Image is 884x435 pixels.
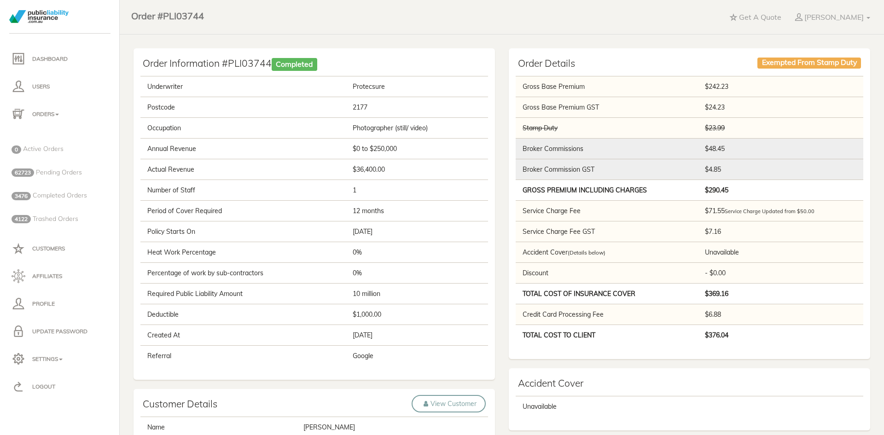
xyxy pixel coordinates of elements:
[347,304,488,325] td: $1,000.00
[140,242,347,263] td: Heat Work Percentage
[140,139,347,159] td: Annual Revenue
[12,80,108,93] p: Users
[516,263,699,284] td: Discount
[516,139,699,159] td: Broker Commissions
[347,284,488,304] td: 10 million
[516,97,699,118] td: Gross Base Premium GST
[12,242,108,255] p: Customers
[12,269,108,283] p: Affiliates
[140,221,347,242] td: Policy Starts On
[347,76,488,97] td: Protecsure
[804,12,864,22] p: [PERSON_NAME]
[523,290,635,298] b: Total Cost of Insurance Cover
[12,352,108,366] p: Settings
[516,221,699,242] td: Service Charge Fee GST
[140,76,347,97] td: Underwriter
[140,304,347,325] td: Deductible
[347,159,488,180] td: $36,400.00
[33,191,87,199] span: Completed Orders
[699,242,863,263] td: Unavailable
[705,331,728,339] b: $376.04
[140,263,347,284] td: Percentage of work by sub-contractors
[140,346,347,366] td: Referral
[516,242,699,263] td: Accident Cover
[347,346,488,366] td: Google
[516,118,699,139] td: Stamp Duty
[347,242,488,263] td: 0%
[140,180,347,201] td: Number of Staff
[12,297,108,311] p: Profile
[739,12,781,22] p: Get A Quote
[725,208,814,215] span: Service Charge Updated from $50.00
[347,325,488,346] td: [DATE]
[412,395,486,412] a: View Customer
[757,58,861,69] span: Exempted From Stamp Duty
[523,186,647,194] b: Gross Premium Including Charges
[568,249,605,256] small: (Details below)
[23,145,64,153] span: Active Orders
[140,118,347,139] td: Occupation
[9,10,69,23] img: PLI_logotransparent.png
[272,58,317,71] span: Completed
[347,263,488,284] td: 0%
[143,58,486,69] h4: Order Information #PLI03744
[12,325,108,338] p: Update Password
[705,186,728,194] b: $290.45
[347,139,488,159] td: $0 to $250,000
[12,380,108,394] p: Logout
[12,145,21,154] span: 0
[523,331,595,339] b: Total Cost to Client
[518,58,861,69] h4: Order Details
[699,159,863,180] td: $4.85
[347,118,488,139] td: Photographer (still/ video)
[699,139,863,159] td: $48.45
[140,97,347,118] td: Postcode
[699,76,863,97] td: $242.23
[12,52,108,66] p: Dashboard
[347,97,488,118] td: 2177
[518,377,861,389] h4: Accident Cover
[140,201,347,221] td: Period of Cover Required
[516,159,699,180] td: Broker Commission GST
[12,192,31,200] span: 3476
[699,201,863,221] td: $71.55
[124,2,211,25] a: Order #PLI03744
[699,118,863,139] td: $23.99
[788,7,877,27] a: [PERSON_NAME]
[699,263,863,284] td: - $0.00
[705,290,728,298] b: $369.16
[347,221,488,242] td: [DATE]
[140,284,347,304] td: Required Public Liability Amount
[516,304,699,325] td: Credit Card Processing Fee
[516,76,699,97] td: Gross Base Premium
[12,107,108,121] p: Orders
[12,168,34,177] span: 62723
[699,304,863,325] td: $6.88
[699,221,863,242] td: $7.16
[347,180,488,201] td: 1
[699,97,863,118] td: $24.23
[12,215,31,223] span: 4122
[516,396,863,417] td: Unavailable
[36,168,82,176] span: Pending Orders
[140,325,347,346] td: Created At
[33,215,78,223] span: Trashed Orders
[516,201,699,221] td: Service Charge Fee
[140,159,347,180] td: Actual Revenue
[347,201,488,221] td: 12 months
[143,398,486,410] h4: Customer Details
